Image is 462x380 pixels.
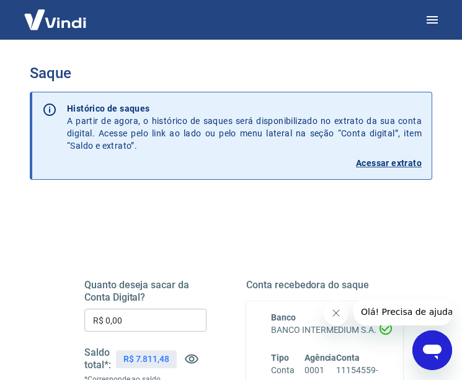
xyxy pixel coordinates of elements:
[353,298,452,325] iframe: Mensagem da empresa
[356,157,422,169] p: Acessar extrato
[271,353,289,363] span: Tipo
[84,347,111,371] h5: Saldo total*:
[336,353,360,363] span: Conta
[84,279,207,304] h5: Quanto deseja sacar da Conta Digital?
[324,301,349,325] iframe: Fechar mensagem
[67,102,422,152] p: A partir de agora, o histórico de saques será disponibilizado no extrato da sua conta digital. Ac...
[67,157,422,169] a: Acessar extrato
[15,1,96,38] img: Vindi
[271,312,296,322] span: Banco
[30,64,432,82] h3: Saque
[304,364,337,377] h6: 0001
[412,330,452,370] iframe: Botão para abrir a janela de mensagens
[123,353,169,366] p: R$ 7.811,48
[304,353,337,363] span: Agência
[246,279,403,291] h5: Conta recebedora do saque
[7,9,104,19] span: Olá! Precisa de ajuda?
[271,324,378,337] h6: BANCO INTERMEDIUM S.A.
[67,102,422,115] p: Histórico de saques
